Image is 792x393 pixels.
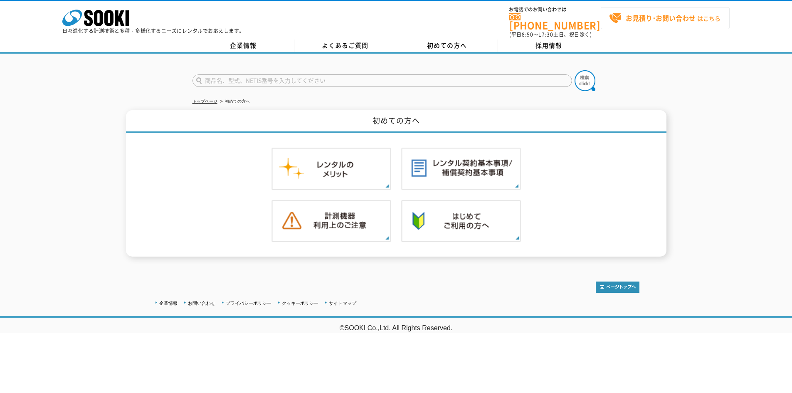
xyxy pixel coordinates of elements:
[401,200,521,242] img: 初めての方へ
[159,301,178,306] a: 企業情報
[192,99,217,104] a: トップページ
[575,70,595,91] img: btn_search.png
[522,31,533,38] span: 8:50
[396,40,498,52] a: 初めての方へ
[188,301,215,306] a: お問い合わせ
[294,40,396,52] a: よくあるご質問
[62,28,244,33] p: 日々進化する計測技術と多種・多様化するニーズにレンタルでお応えします。
[192,40,294,52] a: 企業情報
[538,31,553,38] span: 17:30
[498,40,600,52] a: 採用情報
[609,12,720,25] span: はこちら
[282,301,318,306] a: クッキーポリシー
[219,97,250,106] li: 初めての方へ
[271,148,391,190] img: レンタルのメリット
[626,13,696,23] strong: お見積り･お問い合わせ
[126,110,666,133] h1: 初めての方へ
[509,7,601,12] span: お電話でのお問い合わせは
[509,13,601,30] a: [PHONE_NUMBER]
[192,74,572,87] input: 商品名、型式、NETIS番号を入力してください
[427,41,467,50] span: 初めての方へ
[601,7,730,29] a: お見積り･お問い合わせはこちら
[401,148,521,190] img: レンタル契約基本事項／補償契約基本事項
[329,301,356,306] a: サイトマップ
[271,200,391,242] img: 計測機器ご利用上のご注意
[226,301,271,306] a: プライバシーポリシー
[509,31,592,38] span: (平日 ～ 土日、祝日除く)
[596,282,639,293] img: トップページへ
